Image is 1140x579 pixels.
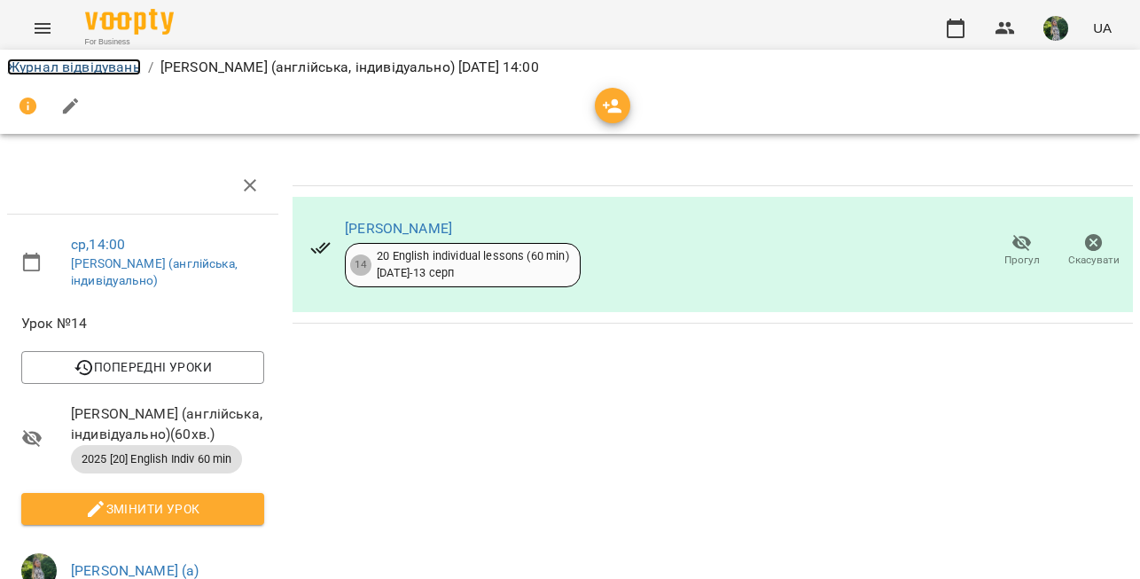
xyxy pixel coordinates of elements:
img: Voopty Logo [85,9,174,35]
span: Змінити урок [35,498,250,520]
p: [PERSON_NAME] (англійська, індивідуально) [DATE] 14:00 [160,57,539,78]
button: Menu [21,7,64,50]
span: UA [1093,19,1112,37]
button: Попередні уроки [21,351,264,383]
img: 429a96cc9ef94a033d0b11a5387a5960.jfif [1043,16,1068,41]
a: [PERSON_NAME] [345,220,452,237]
span: Скасувати [1068,253,1120,268]
button: Прогул [986,226,1058,276]
nav: breadcrumb [7,57,1133,78]
a: ср , 14:00 [71,236,125,253]
div: 14 [350,254,371,276]
span: 2025 [20] English Indiv 60 min [71,451,242,467]
span: Попередні уроки [35,356,250,378]
a: Журнал відвідувань [7,59,141,75]
span: Прогул [1004,253,1040,268]
button: UA [1086,12,1119,44]
span: [PERSON_NAME] (англійська, індивідуально) ( 60 хв. ) [71,403,264,445]
a: [PERSON_NAME] (англійська, індивідуально) [71,256,238,288]
a: [PERSON_NAME] (а) [71,562,199,579]
div: 20 English individual lessons (60 min) [DATE] - 13 серп [377,248,569,281]
span: For Business [85,36,174,48]
button: Змінити урок [21,493,264,525]
li: / [148,57,153,78]
span: Урок №14 [21,313,264,334]
button: Скасувати [1058,226,1129,276]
